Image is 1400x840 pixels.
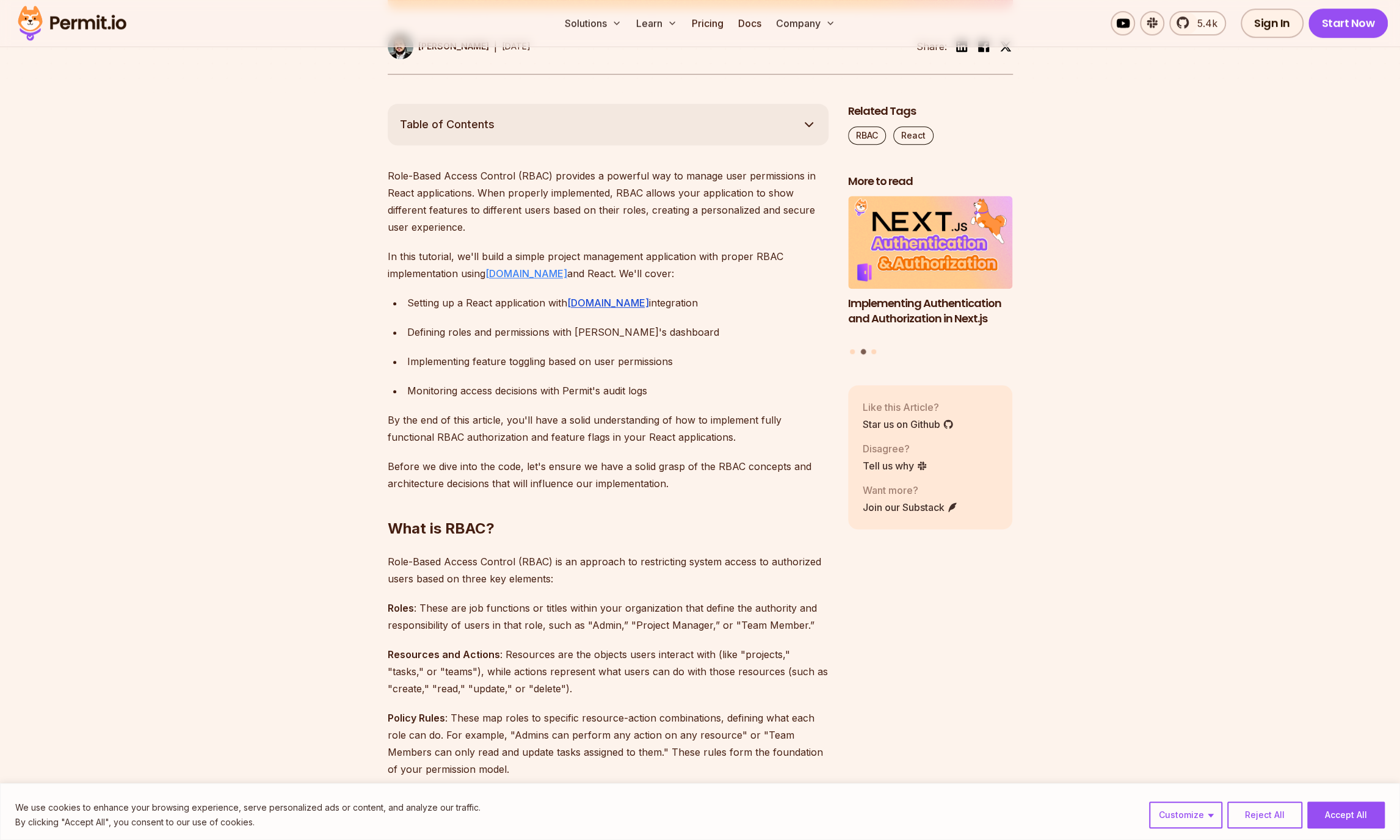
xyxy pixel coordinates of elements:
p: : Resources are the objects users interact with (like "projects," "tasks," or "teams"), while act... [388,646,829,697]
p: In this tutorial, we'll build a simple project management application with proper RBAC implementa... [388,248,829,282]
p: Want more? [863,483,958,498]
button: Learn [631,11,682,35]
a: Sign In [1241,9,1304,38]
strong: Roles [388,602,414,614]
a: Pricing [687,11,728,35]
p: Disagree? [863,441,927,456]
p: Role-Based Access Control (RBAC) is an approach to restricting system access to authorized users ... [388,553,829,587]
h2: Related Tags [848,104,1013,119]
button: Company [771,11,840,35]
button: Table of Contents [388,104,829,145]
p: By clicking "Accept All", you consent to our use of cookies. [15,815,481,830]
button: Go to slide 3 [871,349,876,354]
p: By the end of this article, you'll have a solid understanding of how to implement fully functiona... [388,411,829,446]
div: Posts [848,196,1013,356]
a: Docs [733,11,766,35]
span: Table of Contents [400,116,495,133]
img: Implementing Authentication and Authorization in Next.js [848,196,1013,289]
p: Role-Based Access Control (RBAC) provides a powerful way to manage user permissions in React appl... [388,167,829,236]
a: [DOMAIN_NAME] [567,297,649,309]
span: 5.4k [1190,16,1217,31]
a: React [893,126,934,145]
h2: More to read [848,174,1013,189]
a: Join our Substack [863,500,958,515]
p: : These map roles to specific resource-action combinations, defining what each role can do. For e... [388,709,829,778]
img: Permit logo [12,2,132,44]
a: [DOMAIN_NAME] [485,267,567,280]
button: Customize [1149,802,1222,828]
a: Implementing Authentication and Authorization in Next.jsImplementing Authentication and Authoriza... [848,196,1013,341]
a: Start Now [1308,9,1388,38]
button: Go to slide 2 [860,349,866,355]
a: Star us on Github [863,417,954,432]
a: 5.4k [1169,11,1226,35]
p: Like this Article? [863,400,954,415]
h3: Implementing Authentication and Authorization in Next.js [848,296,1013,327]
strong: Policy Rules [388,712,445,724]
time: [DATE] [502,41,531,51]
p: Before we dive into the code, let's ensure we have a solid grasp of the RBAC concepts and archite... [388,458,829,492]
div: Setting up a React application with integration [407,294,829,311]
div: Implementing feature toggling based on user permissions [407,353,829,370]
div: Monitoring access decisions with Permit's audit logs [407,382,829,399]
p: We use cookies to enhance your browsing experience, serve personalized ads or content, and analyz... [15,800,481,815]
li: 2 of 3 [848,196,1013,341]
h2: What is RBAC? [388,470,829,538]
a: Tell us why [863,458,927,473]
a: RBAC [848,126,886,145]
button: Reject All [1227,802,1302,828]
button: Go to slide 1 [850,349,855,354]
button: Accept All [1307,802,1385,828]
strong: Resources and Actions [388,648,500,661]
button: Solutions [560,11,626,35]
div: Defining roles and permissions with [PERSON_NAME]'s dashboard [407,324,829,341]
p: : These are job functions or titles within your organization that define the authority and respon... [388,599,829,634]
